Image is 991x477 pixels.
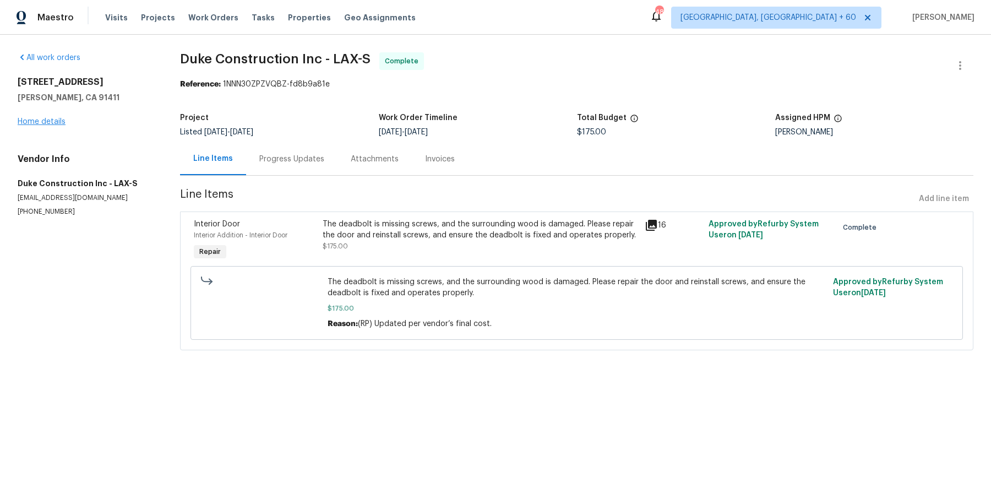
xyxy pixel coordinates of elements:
div: 1NNN30ZPZVQBZ-fd8b9a81e [180,79,973,90]
h5: Assigned HPM [775,114,830,122]
span: Properties [288,12,331,23]
span: [DATE] [379,128,402,136]
span: The hpm assigned to this work order. [834,114,842,128]
span: $175.00 [323,243,348,250]
div: Invoices [425,154,455,165]
a: All work orders [18,54,80,62]
span: (RP) Updated per vendor’s final cost. [358,320,492,328]
h5: [PERSON_NAME], CA 91411 [18,92,154,103]
span: [DATE] [405,128,428,136]
span: The deadbolt is missing screws, and the surrounding wood is damaged. Please repair the door and r... [328,277,826,299]
span: $175.00 [328,303,826,314]
span: Geo Assignments [344,12,416,23]
h5: Project [180,114,209,122]
span: Projects [141,12,175,23]
h5: Total Budget [577,114,627,122]
span: - [379,128,428,136]
h2: [STREET_ADDRESS] [18,77,154,88]
span: [DATE] [230,128,253,136]
span: [PERSON_NAME] [908,12,974,23]
b: Reference: [180,80,221,88]
p: [EMAIL_ADDRESS][DOMAIN_NAME] [18,193,154,203]
span: Reason: [328,320,358,328]
span: Duke Construction Inc - LAX-S [180,52,371,66]
span: Interior Addition - Interior Door [194,232,287,238]
span: Complete [385,56,423,67]
span: Tasks [252,14,275,21]
div: Attachments [351,154,399,165]
span: Repair [195,246,225,257]
div: The deadbolt is missing screws, and the surrounding wood is damaged. Please repair the door and r... [323,219,638,241]
div: 16 [645,219,703,232]
h4: Vendor Info [18,154,154,165]
div: Progress Updates [259,154,324,165]
a: Home details [18,118,66,126]
div: 483 [655,7,663,18]
p: [PHONE_NUMBER] [18,207,154,216]
span: The total cost of line items that have been proposed by Opendoor. This sum includes line items th... [630,114,639,128]
span: [DATE] [861,289,886,297]
span: Complete [843,222,881,233]
h5: Duke Construction Inc - LAX-S [18,178,154,189]
span: Listed [180,128,253,136]
span: Maestro [37,12,74,23]
span: Approved by Refurby System User on [833,278,943,297]
span: [GEOGRAPHIC_DATA], [GEOGRAPHIC_DATA] + 60 [680,12,856,23]
span: $175.00 [577,128,606,136]
span: Work Orders [188,12,238,23]
div: [PERSON_NAME] [775,128,973,136]
span: Line Items [180,189,914,209]
span: Approved by Refurby System User on [709,220,819,239]
span: [DATE] [204,128,227,136]
span: - [204,128,253,136]
div: Line Items [193,153,233,164]
span: Interior Door [194,220,240,228]
span: [DATE] [738,231,763,239]
span: Visits [105,12,128,23]
h5: Work Order Timeline [379,114,458,122]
